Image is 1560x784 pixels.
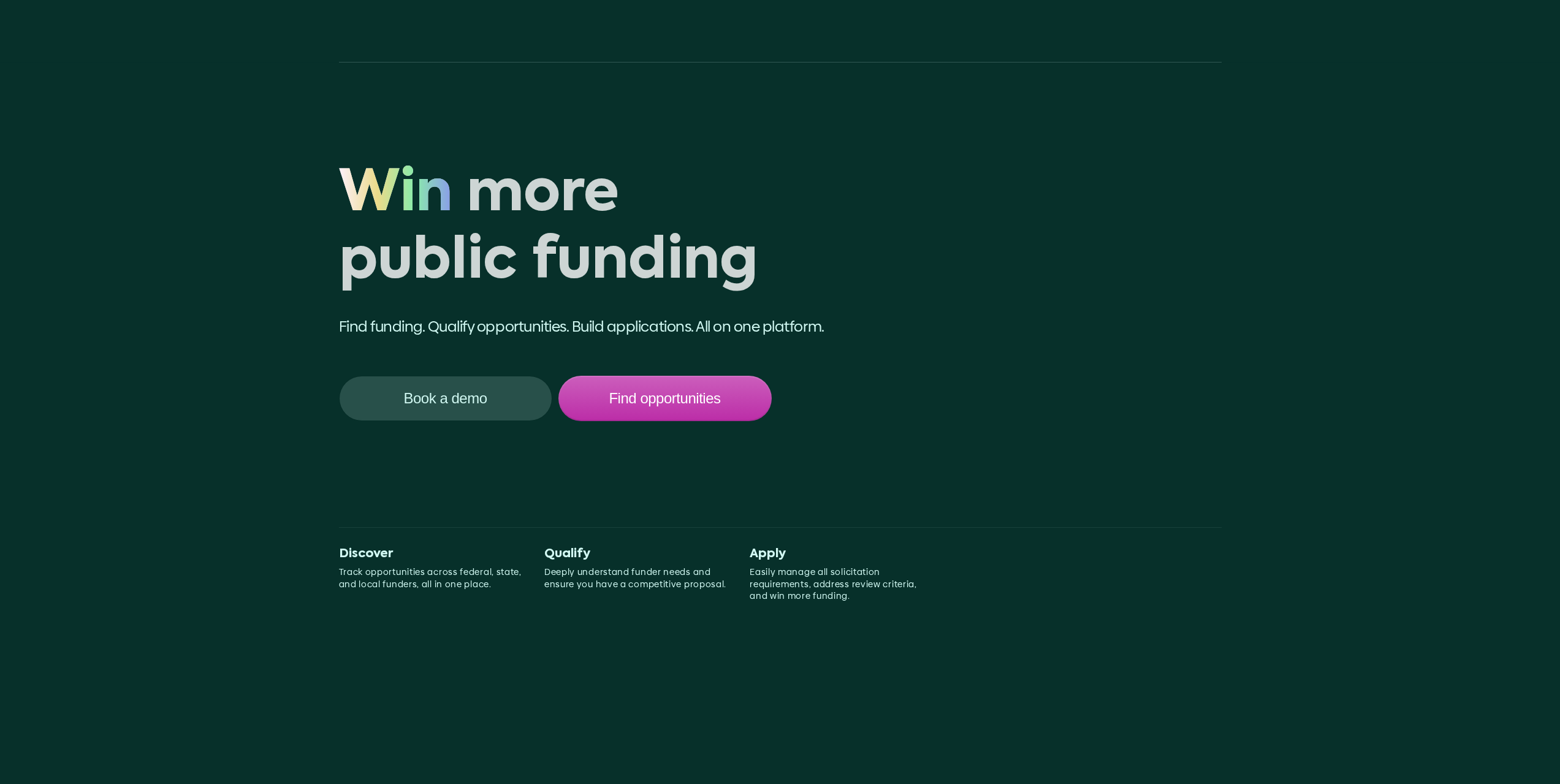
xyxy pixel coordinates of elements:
[558,376,772,421] a: Find opportunities
[1164,27,1184,39] p: Blog
[339,376,552,421] a: Book a demo
[544,547,730,561] p: Qualify
[544,566,730,590] p: Deeply understand funder needs and ensure you have a competitive proposal.
[750,547,935,561] p: Apply
[1096,22,1152,44] a: Security
[750,566,935,603] p: Easily manage all solicitation requirements, address review criteria, and win more funding.
[1154,22,1194,44] a: Blog
[339,161,452,229] span: Win
[609,390,720,406] p: Find opportunities
[1106,27,1142,39] p: Security
[1206,27,1236,39] p: Pricing
[1197,22,1246,44] a: Pricing
[339,316,900,337] p: Find funding. Qualify opportunities. Build applications. All on one platform.
[1041,27,1083,39] p: Solutions
[332,26,417,40] p: STREAMLINE
[339,547,525,561] p: Discover
[339,161,900,297] h1: Win more public funding
[992,27,1020,39] p: Home
[983,22,1030,44] a: Home
[403,390,487,406] p: Book a demo
[314,26,417,40] a: STREAMLINE
[339,566,525,590] p: Track opportunities across federal, state, and local funders, all in one place.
